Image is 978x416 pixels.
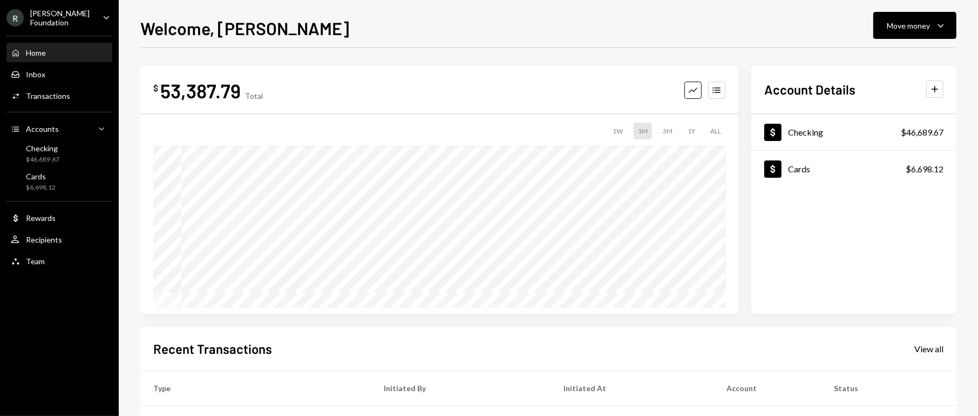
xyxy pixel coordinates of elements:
div: [PERSON_NAME] Foundation [30,9,94,27]
th: Account [714,371,820,405]
a: Home [6,43,112,62]
div: $6,698.12 [26,183,56,192]
div: Total [245,91,263,100]
div: Inbox [26,70,45,79]
div: Home [26,48,46,57]
div: $ [153,83,158,93]
th: Initiated By [371,371,551,405]
div: 53,387.79 [160,78,241,103]
div: Rewards [26,213,56,223]
a: Rewards [6,208,112,227]
button: Move money [873,12,956,39]
h2: Recent Transactions [153,340,272,358]
a: Recipients [6,230,112,249]
a: View all [914,343,943,354]
div: Move money [887,20,930,31]
a: Inbox [6,64,112,84]
a: Checking$46,689.67 [6,140,112,166]
div: ALL [706,123,725,139]
th: Type [140,371,371,405]
a: Transactions [6,86,112,105]
div: Transactions [26,91,70,100]
div: Recipients [26,235,62,244]
a: Checking$46,689.67 [751,114,956,150]
div: Accounts [26,124,59,133]
div: Checking [26,144,59,153]
div: View all [914,344,943,354]
div: 1W [608,123,627,139]
a: Accounts [6,119,112,138]
div: Checking [788,127,823,137]
h1: Welcome, [PERSON_NAME] [140,17,349,39]
div: Cards [26,172,56,181]
a: Cards$6,698.12 [751,151,956,187]
th: Initiated At [551,371,714,405]
div: Cards [788,164,810,174]
div: 1Y [683,123,699,139]
div: Team [26,257,45,266]
div: $46,689.67 [26,155,59,164]
a: Team [6,251,112,271]
div: 3M [658,123,677,139]
div: $6,698.12 [906,163,943,176]
div: R [6,9,24,26]
a: Cards$6,698.12 [6,169,112,194]
h2: Account Details [764,80,855,98]
div: $46,689.67 [901,126,943,139]
div: 1M [634,123,652,139]
th: Status [821,371,956,405]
